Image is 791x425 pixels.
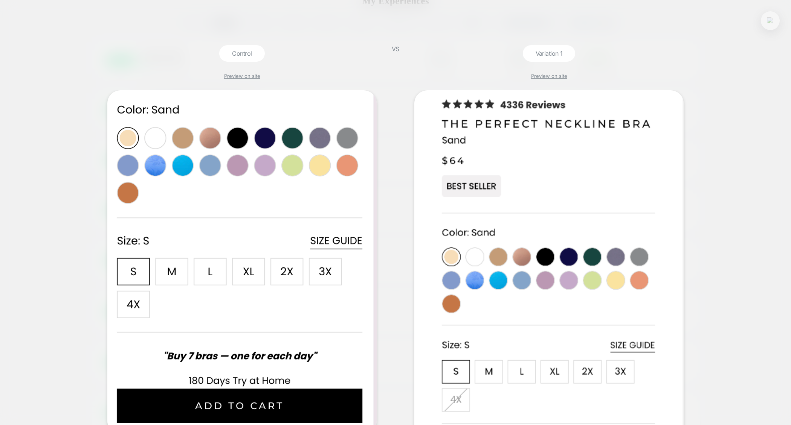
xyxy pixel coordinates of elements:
[767,17,774,24] img: close
[523,45,576,62] div: Variation 1
[224,73,260,79] a: Preview on site
[219,45,264,62] div: Control
[386,45,405,425] div: VS
[531,73,567,79] a: Preview on site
